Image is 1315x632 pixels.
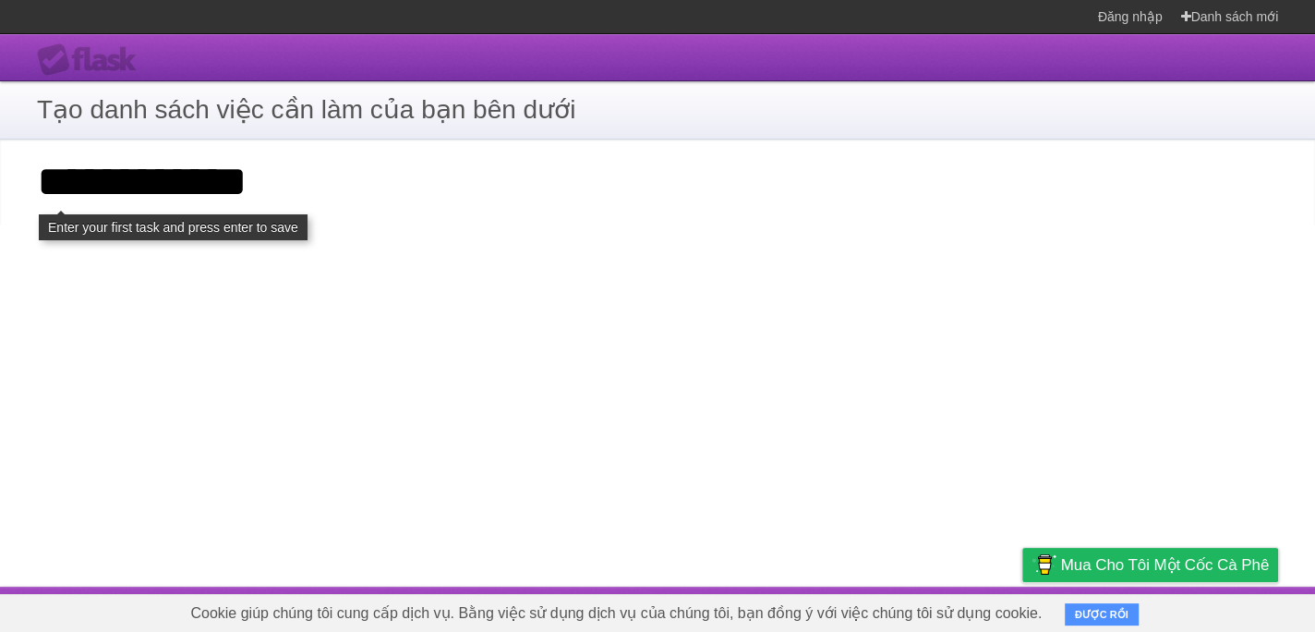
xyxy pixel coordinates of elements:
button: ĐƯỢC RỒI [1065,603,1139,626]
a: Mua cho tôi một cốc cà phê [1022,548,1278,582]
a: Điều khoản [935,591,1011,627]
a: Đề xuất một tính năng [1129,591,1278,627]
font: Đăng nhập [1098,9,1163,24]
font: ĐƯỢC RỒI [1075,609,1128,620]
font: Mua cho tôi một cốc cà phê [1061,556,1269,574]
font: Cookie giúp chúng tôi cung cấp dịch vụ. Bằng việc sử dụng dịch vụ của chúng tôi, bạn đồng ý với v... [190,605,1042,621]
a: Về [748,591,767,627]
a: Các nhà phát triển [790,591,911,627]
font: Tạo danh sách việc cần làm của bạn bên dưới [37,95,575,124]
font: Danh sách mới [1190,9,1278,24]
img: Mua cho tôi một cốc cà phê [1031,549,1056,580]
a: Sự riêng tư [1033,591,1107,627]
